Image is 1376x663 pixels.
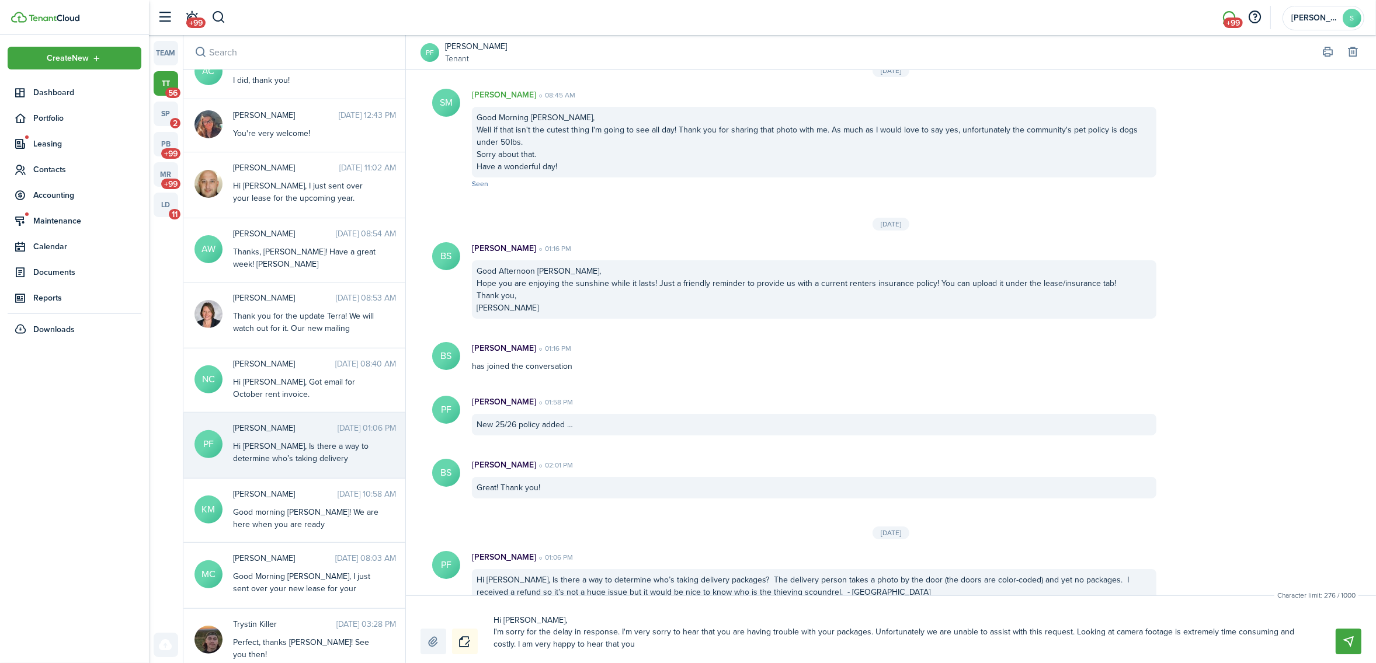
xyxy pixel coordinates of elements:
[233,310,379,371] div: Thank you for the update Terra! We will watch out for it. Our new mailing address is [STREET_ADDR...
[536,397,573,407] time: 01:58 PM
[33,266,141,278] span: Documents
[33,189,141,201] span: Accounting
[8,81,141,104] a: Dashboard
[194,170,223,198] img: Kendall Smith
[233,552,335,564] span: Mitch Cyr
[472,459,536,471] p: [PERSON_NAME]
[233,422,338,434] span: Patricia Faragi
[1320,44,1336,61] button: Print
[233,127,379,139] div: You're very welcome!
[873,526,909,539] div: [DATE]
[432,242,460,270] avatar-text: BS
[233,376,379,400] div: Hi [PERSON_NAME], Got email for October rent invoice.
[472,477,1156,498] div: Great! Thank you!
[47,54,89,62] span: Create New
[335,358,396,370] time: [DATE] 08:40 AM
[194,57,223,85] avatar-text: AC
[194,110,223,138] img: Haley Harrison
[233,618,336,630] span: Trystin Killer
[873,64,909,77] div: [DATE]
[8,287,141,309] a: Reports
[472,242,536,254] p: [PERSON_NAME]
[33,215,141,227] span: Maintenance
[432,342,460,370] avatar-text: BS
[33,112,141,124] span: Portfolio
[233,162,339,174] span: Kendall Smith
[432,89,460,117] avatar-text: SM
[193,44,209,61] button: Search
[472,107,1156,177] div: Good Morning [PERSON_NAME], Well if that isn't the cutest thing I'm going to see all day! Thank y...
[33,292,141,304] span: Reports
[472,396,536,408] p: [PERSON_NAME]
[536,343,571,354] time: 01:16 PM
[183,35,405,69] input: search
[233,74,379,86] div: I did, thank you!
[11,12,27,23] img: TenantCloud
[432,459,460,487] avatar-text: BS
[186,18,206,28] span: +99
[8,47,141,69] button: Open menu
[154,41,178,65] a: team
[336,618,396,630] time: [DATE] 03:28 PM
[194,235,223,263] avatar-text: AW
[233,246,379,270] div: Thanks, [PERSON_NAME]! Have a great week! [PERSON_NAME]
[33,240,141,253] span: Calendar
[335,552,396,564] time: [DATE] 08:03 AM
[154,162,178,187] a: mr
[233,180,379,278] div: Hi [PERSON_NAME], I just sent over your lease for the upcoming year. Please ensure you and [PERSO...
[432,396,460,424] avatar-text: PF
[161,179,180,189] span: +99
[472,260,1156,319] div: Good Afternoon [PERSON_NAME], Hope you are enjoying the sunshine while it lasts! Just a friendly ...
[421,43,439,62] a: PF
[1345,44,1361,61] button: Delete
[161,148,180,159] span: +99
[1336,629,1361,654] button: Send
[472,551,536,563] p: [PERSON_NAME]
[536,243,571,254] time: 01:16 PM
[33,86,141,99] span: Dashboard
[1343,9,1361,27] avatar-text: S
[472,569,1156,603] div: Hi [PERSON_NAME], Is there a way to determine who’s taking delivery packages? The delivery person...
[233,570,379,631] div: Good Morning [PERSON_NAME], I just sent over your new lease for your review and signature. Please...
[154,102,178,126] a: sp
[1274,590,1358,601] small: Character limit: 276 / 1000
[233,358,335,370] span: Nana Cyr
[170,118,180,128] span: 2
[472,179,488,189] span: Seen
[194,560,223,588] avatar-text: MC
[339,109,396,121] time: [DATE] 12:43 PM
[194,430,223,458] avatar-text: PF
[33,323,75,336] span: Downloads
[194,365,223,393] avatar-text: NC
[33,163,141,176] span: Contacts
[338,422,396,434] time: [DATE] 01:06 PM
[233,636,379,661] div: Perfect, thanks [PERSON_NAME]! See you then!
[33,138,141,150] span: Leasing
[536,90,575,100] time: 08:45 AM
[460,342,1168,372] div: has joined the conversation
[165,88,180,98] span: 56
[154,193,178,217] a: ld
[536,460,573,470] time: 02:01 PM
[29,15,79,22] img: TenantCloud
[194,495,223,524] avatar-text: KM
[873,218,909,231] div: [DATE]
[432,551,460,579] avatar-text: PF
[1291,14,1338,22] span: Stephanie
[445,40,507,53] a: [PERSON_NAME]
[233,228,336,240] span: Alex Wrobel
[233,292,336,304] span: Terra Frey
[194,626,223,654] img: Trystin Killer
[336,228,396,240] time: [DATE] 08:54 AM
[233,488,338,500] span: Kaitlin McDonald
[445,53,507,65] a: Tenant
[233,109,339,121] span: Haley Harrison
[181,3,203,33] a: Notifications
[233,506,379,531] div: Good morning [PERSON_NAME]! We are here when you are ready
[336,292,396,304] time: [DATE] 08:53 AM
[154,71,178,96] a: tt
[339,162,396,174] time: [DATE] 11:02 AM
[338,488,396,500] time: [DATE] 10:58 AM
